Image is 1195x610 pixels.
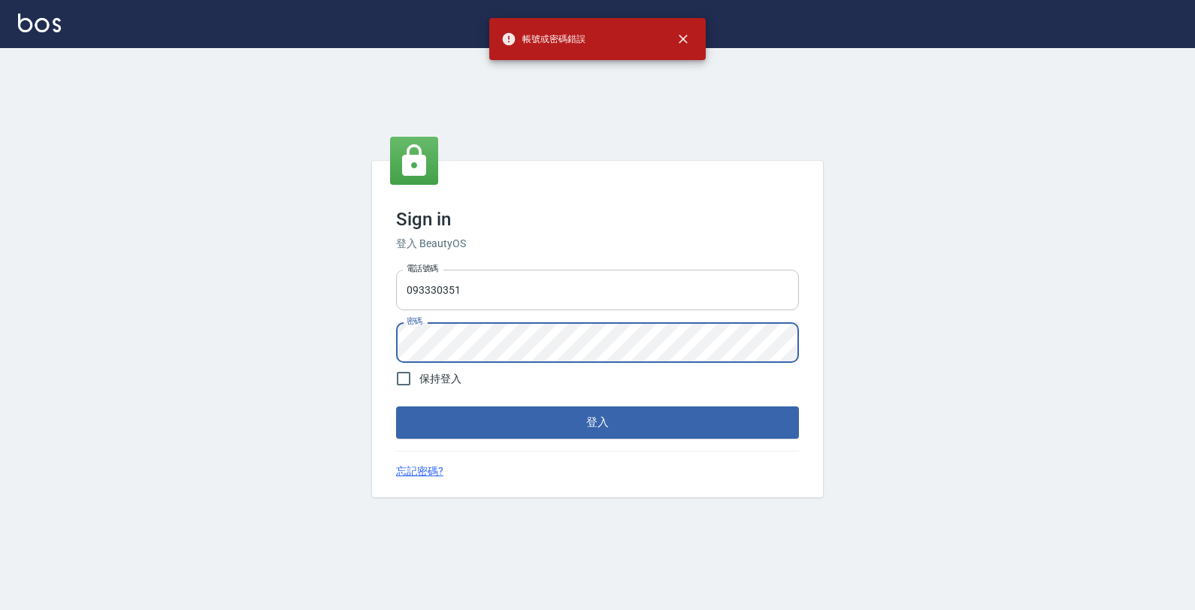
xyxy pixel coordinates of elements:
[396,406,799,438] button: 登入
[419,371,461,387] span: 保持登入
[667,23,700,56] button: close
[501,32,585,47] span: 帳號或密碼錯誤
[396,209,799,230] h3: Sign in
[396,236,799,252] h6: 登入 BeautyOS
[18,14,61,32] img: Logo
[407,316,422,327] label: 密碼
[396,464,443,479] a: 忘記密碼?
[407,263,438,274] label: 電話號碼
